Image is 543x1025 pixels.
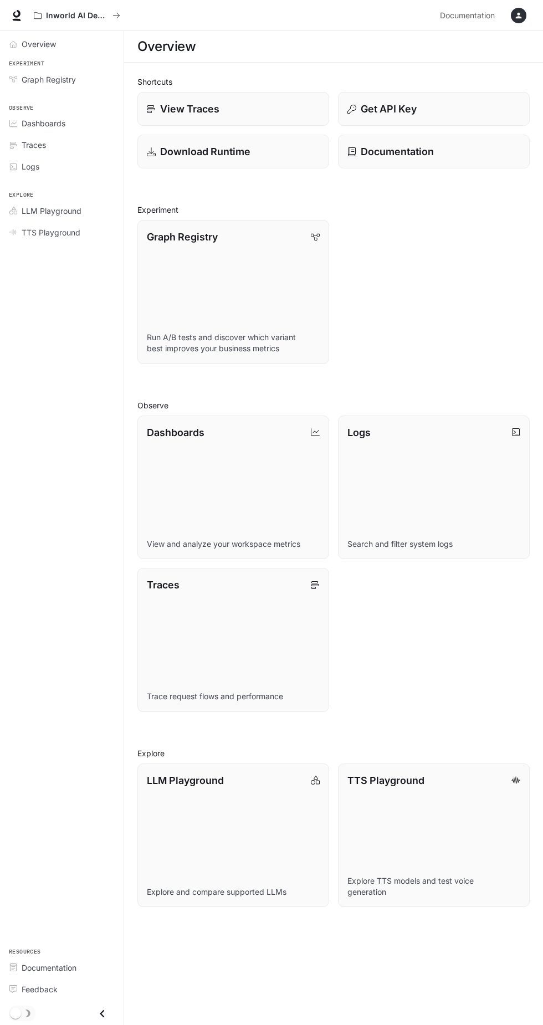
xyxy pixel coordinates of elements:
p: Trace request flows and performance [147,691,320,702]
button: Close drawer [90,1002,115,1025]
p: View Traces [160,101,219,116]
a: View Traces [137,92,329,126]
span: Dark mode toggle [10,1007,21,1019]
a: Overview [4,34,119,54]
h1: Overview [137,35,196,58]
a: TracesTrace request flows and performance [137,568,329,712]
span: Logs [22,161,39,172]
a: LogsSearch and filter system logs [338,416,530,560]
a: Logs [4,157,119,176]
p: TTS Playground [347,773,424,788]
a: TTS Playground [4,223,119,242]
a: Documentation [338,135,530,168]
h2: Explore [137,747,530,759]
p: Explore TTS models and test voice generation [347,875,520,898]
h2: Experiment [137,204,530,216]
a: Documentation [4,958,119,977]
a: Dashboards [4,114,119,133]
a: Documentation [436,4,503,27]
p: View and analyze your workspace metrics [147,539,320,550]
button: All workspaces [29,4,125,27]
a: LLM PlaygroundExplore and compare supported LLMs [137,763,329,908]
p: Graph Registry [147,229,218,244]
span: TTS Playground [22,227,80,238]
p: Dashboards [147,425,204,440]
p: Explore and compare supported LLMs [147,886,320,898]
a: Download Runtime [137,135,329,168]
p: Download Runtime [160,144,250,159]
p: LLM Playground [147,773,224,788]
a: Graph RegistryRun A/B tests and discover which variant best improves your business metrics [137,220,329,364]
span: Documentation [440,9,495,23]
p: Get API Key [361,101,417,116]
span: Documentation [22,962,76,973]
a: Feedback [4,980,119,999]
button: Get API Key [338,92,530,126]
a: Graph Registry [4,70,119,89]
h2: Shortcuts [137,76,530,88]
a: DashboardsView and analyze your workspace metrics [137,416,329,560]
a: LLM Playground [4,201,119,221]
span: Dashboards [22,117,65,129]
a: Traces [4,135,119,155]
p: Inworld AI Demos [46,11,108,20]
a: TTS PlaygroundExplore TTS models and test voice generation [338,763,530,908]
p: Logs [347,425,371,440]
p: Traces [147,577,180,592]
p: Documentation [361,144,434,159]
span: LLM Playground [22,205,81,217]
p: Search and filter system logs [347,539,520,550]
span: Traces [22,139,46,151]
span: Overview [22,38,56,50]
span: Graph Registry [22,74,76,85]
p: Run A/B tests and discover which variant best improves your business metrics [147,332,320,354]
h2: Observe [137,399,530,411]
span: Feedback [22,983,58,995]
